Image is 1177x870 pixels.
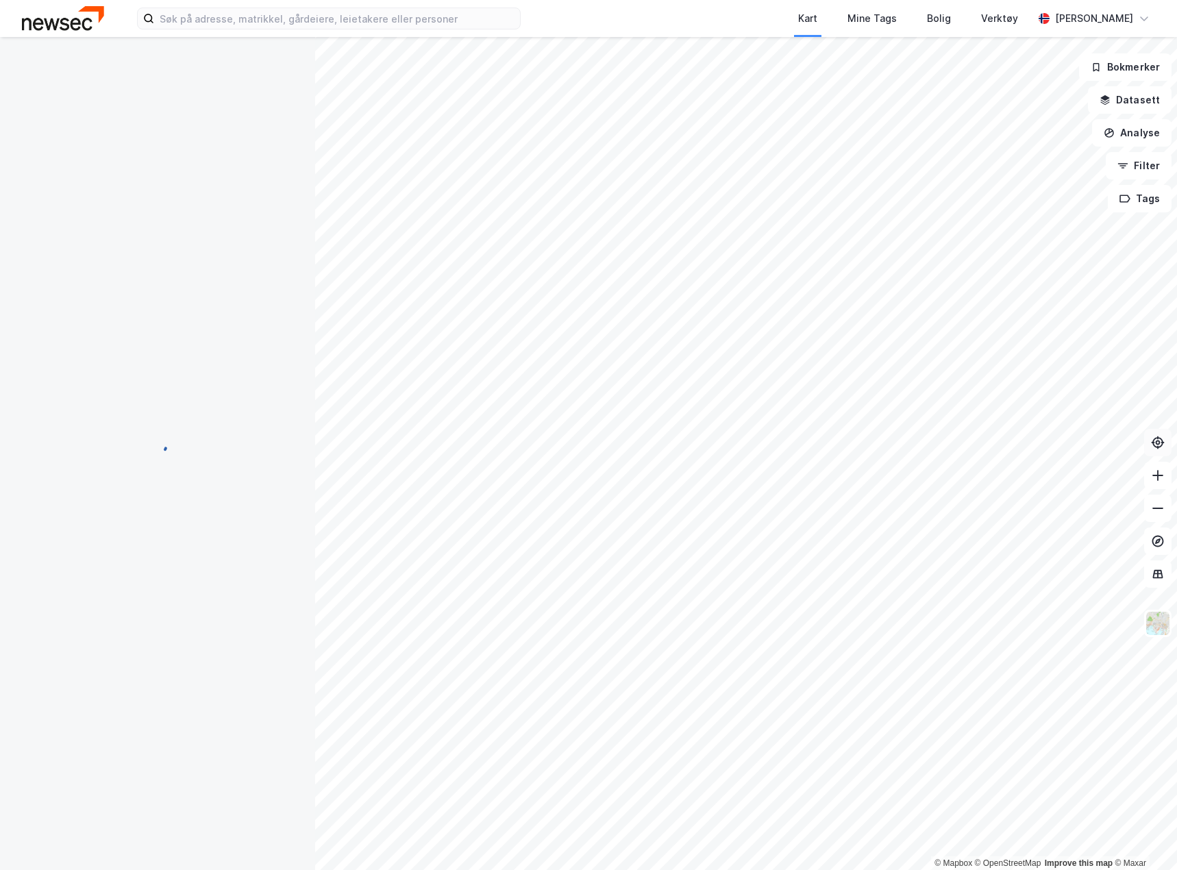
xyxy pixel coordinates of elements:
[927,10,951,27] div: Bolig
[847,10,897,27] div: Mine Tags
[1092,119,1172,147] button: Analyse
[934,858,972,868] a: Mapbox
[981,10,1018,27] div: Verktøy
[1108,804,1177,870] iframe: Chat Widget
[1045,858,1113,868] a: Improve this map
[154,8,520,29] input: Søk på adresse, matrikkel, gårdeiere, leietakere eller personer
[1106,152,1172,179] button: Filter
[147,434,169,456] img: spinner.a6d8c91a73a9ac5275cf975e30b51cfb.svg
[22,6,104,30] img: newsec-logo.f6e21ccffca1b3a03d2d.png
[798,10,817,27] div: Kart
[1145,610,1171,636] img: Z
[1079,53,1172,81] button: Bokmerker
[1055,10,1133,27] div: [PERSON_NAME]
[1088,86,1172,114] button: Datasett
[975,858,1041,868] a: OpenStreetMap
[1108,185,1172,212] button: Tags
